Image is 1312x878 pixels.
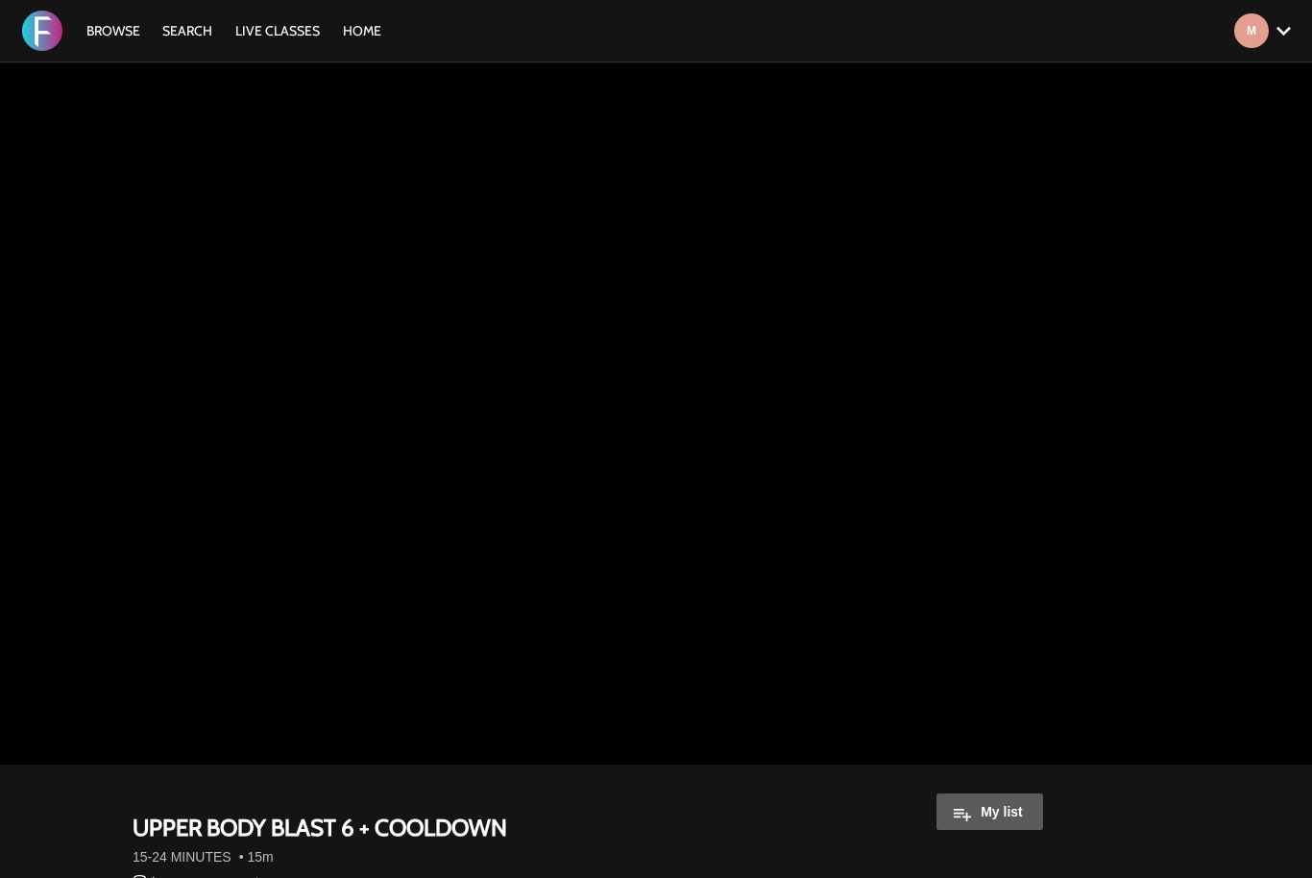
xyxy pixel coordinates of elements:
[77,22,150,39] a: Browse
[936,793,1043,830] button: My list
[77,21,392,40] nav: Primary
[133,847,776,866] h5: • 15m
[153,22,222,39] a: Search
[133,847,231,866] a: 15-24 MINUTES
[333,22,391,39] a: HOME
[22,11,62,51] img: FORMATION
[226,22,329,39] a: LIVE CLASSES
[133,813,507,842] strong: UPPER BODY BLAST 6 + COOLDOWN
